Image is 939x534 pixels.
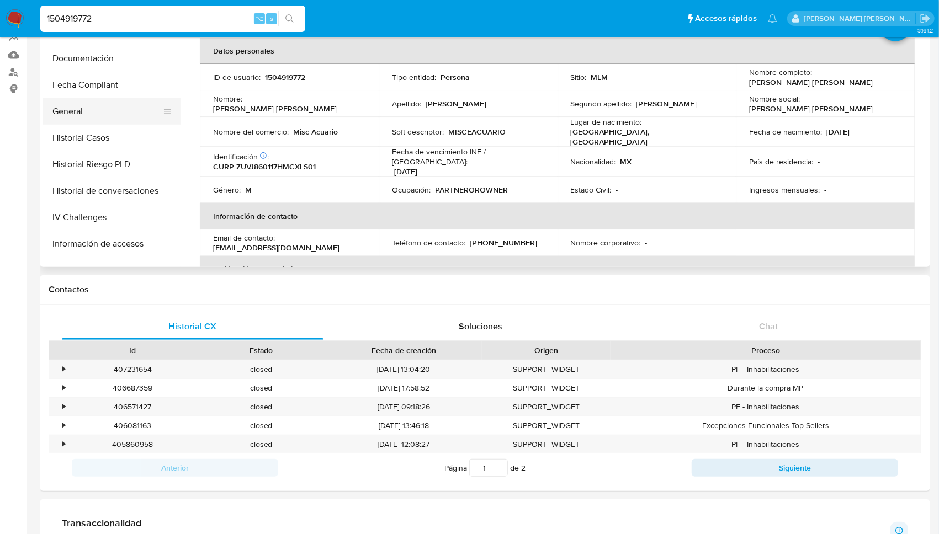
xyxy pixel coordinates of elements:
[213,94,242,104] p: Nombre :
[200,38,915,64] th: Datos personales
[43,125,181,151] button: Historial Casos
[270,13,273,24] span: s
[482,360,611,378] div: SUPPORT_WIDGET
[571,99,632,109] p: Segundo apellido :
[571,117,642,127] p: Lugar de nacimiento :
[76,345,189,356] div: Id
[213,185,241,195] p: Género :
[824,185,826,195] p: -
[197,435,326,453] div: closed
[749,94,800,104] p: Nombre social :
[62,439,65,450] div: •
[62,364,65,375] div: •
[213,233,275,243] p: Email de contacto :
[333,345,474,356] div: Fecha de creación
[470,238,537,248] p: [PHONE_NUMBER]
[611,360,921,378] div: PF - Inhabilitaciones
[749,127,822,137] p: Fecha de nacimiento :
[62,402,65,412] div: •
[213,162,316,172] p: CURP ZUVJ860117HMCXLS01
[444,459,526,477] span: Página de
[49,284,921,295] h1: Contactos
[611,435,921,453] div: PF - Inhabilitaciones
[68,360,197,378] div: 407231654
[818,157,820,167] p: -
[620,157,632,167] p: MX
[441,72,470,82] p: Persona
[205,345,318,356] div: Estado
[394,167,417,177] p: [DATE]
[435,185,508,195] p: PARTNEROROWNER
[448,127,506,137] p: MISCEACUARIO
[325,379,482,397] div: [DATE] 17:58:52
[40,12,305,26] input: Buscar usuario o caso...
[749,185,820,195] p: Ingresos mensuales :
[695,13,757,24] span: Accesos rápidos
[571,127,719,147] p: [GEOGRAPHIC_DATA], [GEOGRAPHIC_DATA]
[325,398,482,416] div: [DATE] 09:18:26
[278,11,301,26] button: search-icon
[490,345,603,356] div: Origen
[759,320,778,333] span: Chat
[611,398,921,416] div: PF - Inhabilitaciones
[72,459,278,477] button: Anterior
[213,72,261,82] p: ID de usuario :
[43,72,181,98] button: Fecha Compliant
[692,459,898,477] button: Siguiente
[768,14,777,23] a: Notificaciones
[919,13,931,24] a: Salir
[482,398,611,416] div: SUPPORT_WIDGET
[325,435,482,453] div: [DATE] 12:08:27
[459,320,502,333] span: Soluciones
[392,127,444,137] p: Soft descriptor :
[68,435,197,453] div: 405860958
[616,185,618,195] p: -
[213,243,339,253] p: [EMAIL_ADDRESS][DOMAIN_NAME]
[255,13,263,24] span: ⌥
[43,45,181,72] button: Documentación
[62,420,65,431] div: •
[826,127,850,137] p: [DATE]
[645,238,648,248] p: -
[68,379,197,397] div: 406687359
[168,320,216,333] span: Historial CX
[200,203,915,229] th: Información de contacto
[392,238,465,248] p: Teléfono de contacto :
[636,99,697,109] p: [PERSON_NAME]
[571,157,616,167] p: Nacionalidad :
[43,98,172,125] button: General
[611,416,921,435] div: Excepciones Funcionales Top Sellers
[43,178,181,204] button: Historial de conversaciones
[213,152,269,162] p: Identificación :
[68,416,197,435] div: 406081163
[197,398,326,416] div: closed
[611,379,921,397] div: Durante la compra MP
[265,72,305,82] p: 1504919772
[197,379,326,397] div: closed
[917,26,933,35] span: 3.161.2
[571,72,587,82] p: Sitio :
[62,383,65,393] div: •
[804,13,916,24] p: rene.vale@mercadolibre.com
[482,379,611,397] div: SUPPORT_WIDGET
[749,104,873,114] p: [PERSON_NAME] [PERSON_NAME]
[200,256,915,282] th: Verificación y cumplimiento
[43,257,181,284] button: Insurtech
[43,204,181,231] button: IV Challenges
[392,185,431,195] p: Ocupación :
[521,462,526,473] span: 2
[749,77,873,87] p: [PERSON_NAME] [PERSON_NAME]
[245,185,252,195] p: M
[325,360,482,378] div: [DATE] 13:04:20
[325,416,482,435] div: [DATE] 13:46:18
[43,231,181,257] button: Información de accesos
[426,99,486,109] p: [PERSON_NAME]
[591,72,608,82] p: MLM
[618,345,913,356] div: Proceso
[213,104,337,114] p: [PERSON_NAME] [PERSON_NAME]
[482,416,611,435] div: SUPPORT_WIDGET
[392,147,544,167] p: Fecha de vencimiento INE / [GEOGRAPHIC_DATA] :
[213,127,289,137] p: Nombre del comercio :
[197,360,326,378] div: closed
[749,157,813,167] p: País de residencia :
